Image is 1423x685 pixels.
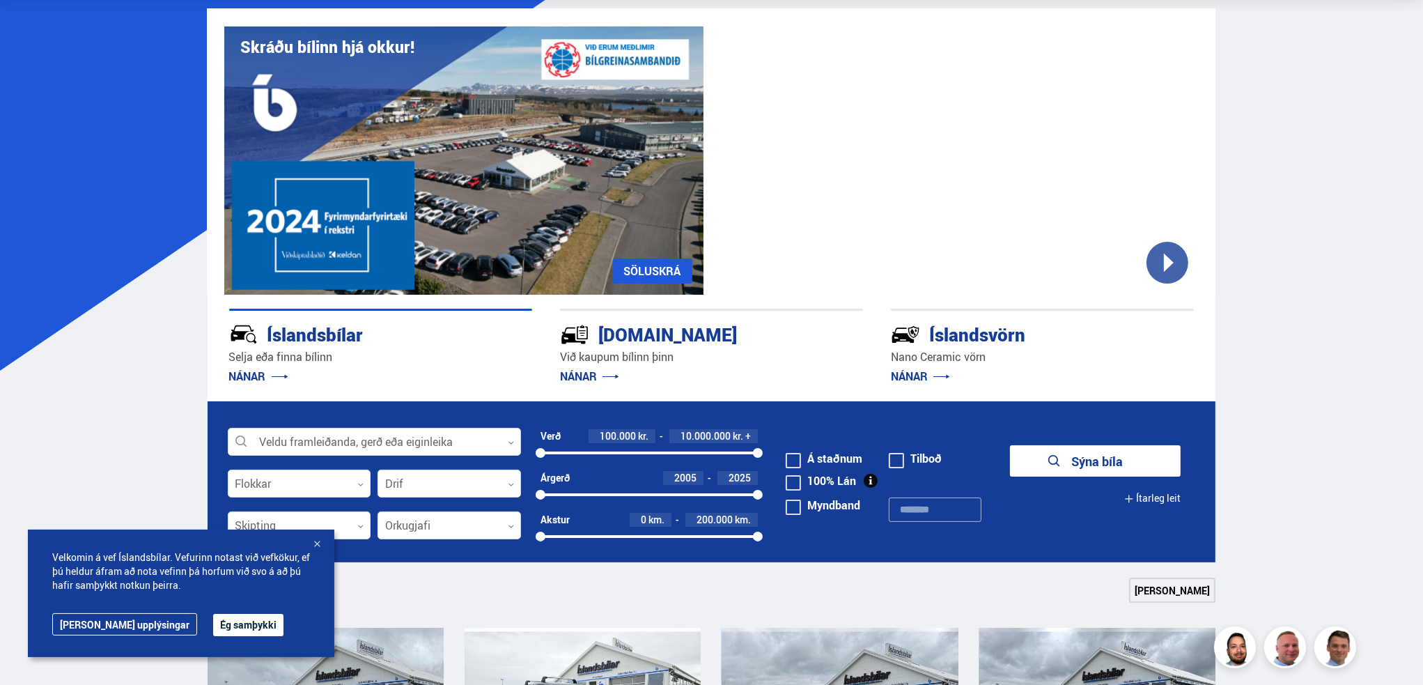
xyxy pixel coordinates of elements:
[560,349,863,365] p: Við kaupum bílinn þinn
[891,349,1194,365] p: Nano Ceramic vörn
[1124,483,1181,514] button: Ítarleg leit
[674,471,697,484] span: 2005
[11,6,53,47] button: Open LiveChat chat widget
[52,551,310,592] span: Velkomin á vef Íslandsbílar. Vefurinn notast við vefkökur, ef þú heldur áfram að nota vefinn þá h...
[786,453,862,464] label: Á staðnum
[681,429,731,442] span: 10.000.000
[786,500,860,511] label: Myndband
[213,614,283,636] button: Ég samþykki
[1129,578,1215,603] a: [PERSON_NAME]
[541,431,561,442] div: Verð
[560,320,589,349] img: tr5P-W3DuiFaO7aO.svg
[1216,629,1258,670] img: nhp88E3Fdnt1Opn2.png
[229,320,258,349] img: JRvxyua_JYH6wB4c.svg
[541,472,570,484] div: Árgerð
[600,429,636,442] span: 100.000
[229,369,288,384] a: NÁNAR
[638,431,648,442] span: kr.
[745,431,751,442] span: +
[786,475,856,486] label: 100% Lán
[613,259,692,284] a: SÖLUSKRÁ
[697,513,733,526] span: 200.000
[1010,445,1181,477] button: Sýna bíla
[229,349,532,365] p: Selja eða finna bílinn
[560,369,619,384] a: NÁNAR
[729,471,751,484] span: 2025
[541,514,570,525] div: Akstur
[648,514,664,525] span: km.
[560,321,814,346] div: [DOMAIN_NAME]
[891,320,920,349] img: -Svtn6bYgwAsiwNX.svg
[229,321,483,346] div: Íslandsbílar
[889,453,942,464] label: Tilboð
[52,613,197,636] a: [PERSON_NAME] upplýsingar
[891,321,1144,346] div: Íslandsvörn
[224,26,703,295] img: eKx6w-_Home_640_.png
[733,431,743,442] span: kr.
[735,514,751,525] span: km.
[891,369,950,384] a: NÁNAR
[1316,629,1358,670] img: FbJEzSuNWCJXmdc-.webp
[1266,629,1308,670] img: siFngHWaQ9KaOqBr.png
[641,513,646,526] span: 0
[241,38,415,56] h1: Skráðu bílinn hjá okkur!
